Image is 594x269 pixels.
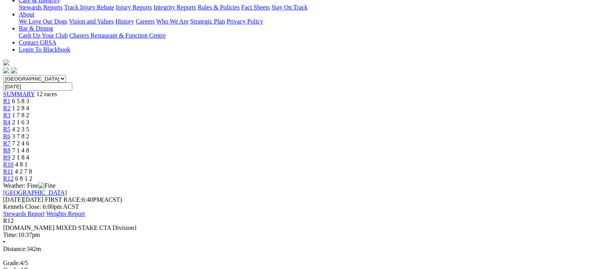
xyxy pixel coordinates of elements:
a: R9 [3,154,11,161]
a: History [115,18,134,25]
a: Track Injury Rebate [64,4,114,11]
a: Rules & Policies [198,4,240,11]
a: R3 [3,112,11,118]
span: 6 5 8 3 [12,98,29,104]
a: Strategic Plan [190,18,225,25]
span: FIRST RACE: [45,196,82,203]
div: [DOMAIN_NAME] MIXED STAKE CTA Division1 [3,224,591,231]
a: [GEOGRAPHIC_DATA] [3,189,67,196]
a: Fact Sheets [241,4,270,11]
div: 4/5 [3,260,591,267]
a: Login To Blackbook [19,46,70,53]
span: Weather: Fine [3,182,55,189]
span: [DATE] [3,196,43,203]
input: Select date [3,82,72,91]
span: 12 races [36,91,57,97]
img: Fine [38,182,55,189]
span: 3 7 8 2 [12,133,29,140]
a: R8 [3,147,11,154]
span: Time: [3,231,18,238]
div: Bar & Dining [19,32,591,39]
span: [DATE] [3,196,23,203]
a: R10 [3,161,14,168]
a: Cash Up Your Club [19,32,68,39]
span: 6:40PM(ACST) [45,196,122,203]
span: Distance: [3,246,27,252]
div: Kennels Close: 6:00pm ACST [3,203,591,210]
a: R12 [3,175,14,182]
div: 10:37pm [3,231,591,239]
img: twitter.svg [11,67,17,74]
a: Stay On Track [271,4,307,11]
a: Careers [136,18,155,25]
div: 342m [3,246,591,253]
a: Injury Reports [116,4,152,11]
div: Care & Integrity [19,4,591,11]
span: 7 2 4 6 [12,140,29,147]
a: R2 [3,105,11,111]
a: Privacy Policy [227,18,263,25]
img: facebook.svg [3,67,9,74]
a: We Love Our Dogs [19,18,67,25]
a: R5 [3,126,11,133]
span: 7 1 4 8 [12,147,29,154]
span: 1 2 8 4 [12,105,29,111]
a: R7 [3,140,11,147]
a: Who We Are [156,18,189,25]
a: Chasers Restaurant & Function Centre [69,32,166,39]
a: R6 [3,133,11,140]
a: Stewards Report [3,210,45,217]
a: Weights Report [46,210,85,217]
a: R4 [3,119,11,126]
a: Bar & Dining [19,25,53,32]
span: Grade: [3,260,20,266]
span: 6 8 1 2 [15,175,32,182]
a: R1 [3,98,11,104]
a: Stewards Reports [19,4,62,11]
a: R11 [3,168,13,175]
img: logo-grsa-white.png [3,59,9,66]
span: 4 8 1 [15,161,28,168]
span: 4 2 7 8 [15,168,32,175]
a: Integrity Reports [153,4,196,11]
span: • [3,239,5,245]
span: 2 1 6 3 [12,119,29,126]
a: SUMMARY [3,91,35,97]
a: Contact GRSA [19,39,56,46]
span: R12 [3,217,14,224]
span: 4 2 3 5 [12,126,29,133]
a: About [19,11,34,18]
span: 1 7 8 2 [12,112,29,118]
span: 2 1 8 4 [12,154,29,161]
a: Vision and Values [69,18,114,25]
div: About [19,18,591,25]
